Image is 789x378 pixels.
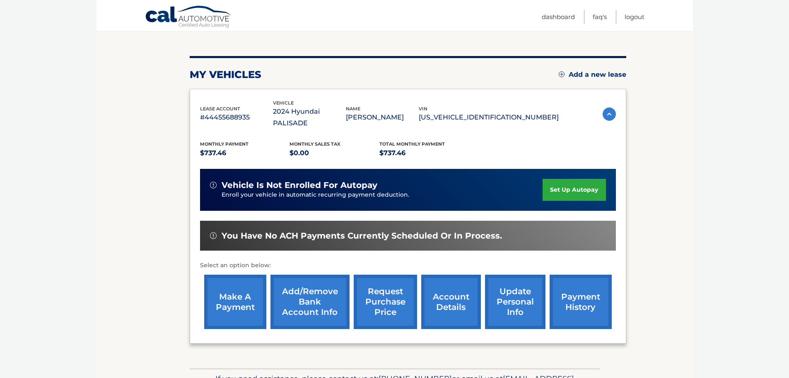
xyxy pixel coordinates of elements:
[200,141,249,147] span: Monthly Payment
[273,106,346,129] p: 2024 Hyundai PALISADE
[550,275,612,329] a: payment history
[346,112,419,123] p: [PERSON_NAME]
[543,179,606,201] a: set up autopay
[419,112,559,123] p: [US_VEHICLE_IDENTIFICATION_NUMBER]
[485,275,545,329] a: update personal info
[290,147,379,159] p: $0.00
[421,275,481,329] a: account details
[379,141,445,147] span: Total Monthly Payment
[603,107,616,121] img: accordion-active.svg
[222,180,377,190] span: vehicle is not enrolled for autopay
[270,275,350,329] a: Add/Remove bank account info
[419,106,427,112] span: vin
[559,71,626,79] a: Add a new lease
[200,112,273,123] p: #44455688935
[190,68,261,81] h2: my vehicles
[542,10,575,24] a: Dashboard
[346,106,360,112] span: name
[593,10,607,24] a: FAQ's
[145,5,232,29] a: Cal Automotive
[210,182,217,188] img: alert-white.svg
[204,275,266,329] a: make a payment
[625,10,644,24] a: Logout
[222,190,543,200] p: Enroll your vehicle in automatic recurring payment deduction.
[210,232,217,239] img: alert-white.svg
[200,106,240,112] span: lease account
[200,261,616,271] p: Select an option below:
[273,100,294,106] span: vehicle
[379,147,469,159] p: $737.46
[290,141,340,147] span: Monthly sales Tax
[559,71,565,77] img: add.svg
[354,275,417,329] a: request purchase price
[222,231,502,241] span: You have no ACH payments currently scheduled or in process.
[200,147,290,159] p: $737.46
